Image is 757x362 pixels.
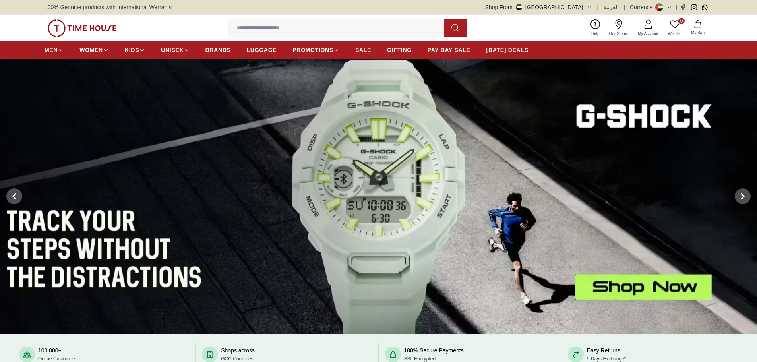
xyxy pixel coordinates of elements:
[161,43,189,57] a: UNISEX
[686,19,709,37] button: My Bag
[606,31,631,37] span: Our Stores
[678,18,685,24] span: 0
[79,43,109,57] a: WOMEN
[45,3,172,11] span: 100% Genuine products with International Warranty
[688,30,708,36] span: My Bag
[38,356,76,362] span: Online Customers
[355,43,371,57] a: SALE
[597,3,599,11] span: |
[292,43,339,57] a: PROMOTIONS
[486,43,529,57] a: [DATE] DEALS
[247,46,277,54] span: LUGGAGE
[221,356,253,362] span: GCC Countries
[587,18,604,38] a: Help
[635,31,662,37] span: My Account
[387,43,412,57] a: GIFTING
[205,46,231,54] span: BRANDS
[588,31,603,37] span: Help
[125,43,145,57] a: KIDS
[691,4,697,10] a: Instagram
[45,43,64,57] a: MEN
[486,46,529,54] span: [DATE] DEALS
[623,3,625,11] span: |
[676,3,677,11] span: |
[663,18,686,38] a: 0Wishlist
[387,46,412,54] span: GIFTING
[428,46,470,54] span: PAY DAY SALE
[680,4,686,10] a: Facebook
[604,18,633,38] a: Our Stores
[125,46,139,54] span: KIDS
[79,46,103,54] span: WOMEN
[587,356,626,362] span: 5 Days Exchange*
[485,3,592,11] button: Shop From[GEOGRAPHIC_DATA]
[292,46,333,54] span: PROMOTIONS
[161,46,183,54] span: UNISEX
[45,46,58,54] span: MEN
[702,4,708,10] a: Whatsapp
[630,3,656,11] div: Currency
[205,43,231,57] a: BRANDS
[516,4,522,10] img: United Arab Emirates
[48,19,117,37] img: ...
[247,43,277,57] a: LUGGAGE
[665,31,685,37] span: Wishlist
[355,46,371,54] span: SALE
[603,3,619,11] button: العربية
[428,43,470,57] a: PAY DAY SALE
[404,356,436,362] span: SSL Encrypted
